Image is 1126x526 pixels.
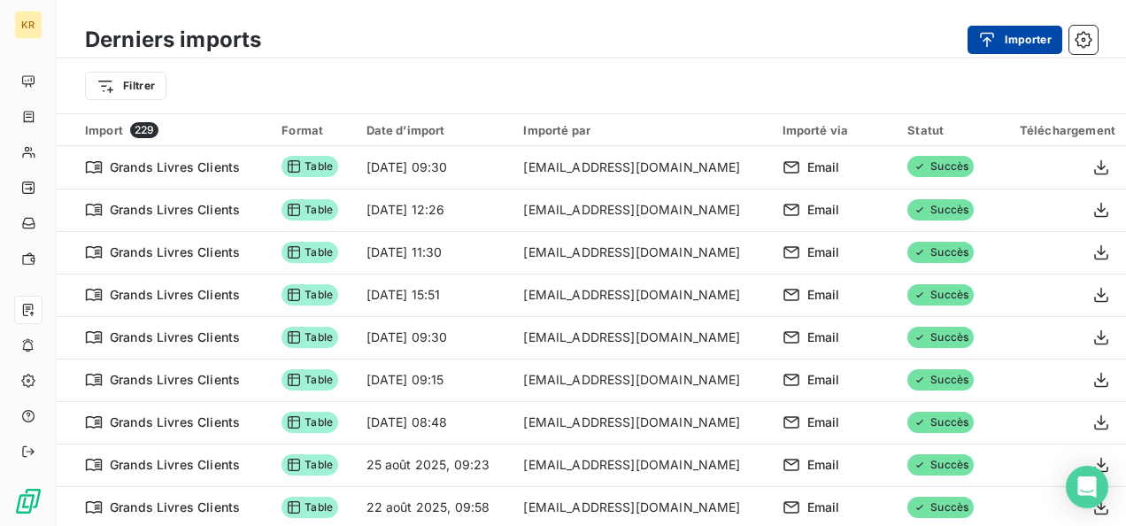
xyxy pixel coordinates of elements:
span: Succès [907,327,974,348]
td: 25 août 2025, 09:23 [356,444,513,486]
span: Email [807,201,840,219]
div: Importé via [783,123,887,137]
td: [DATE] 12:26 [356,189,513,231]
span: Email [807,244,840,261]
span: Grands Livres Clients [110,329,240,346]
span: Grands Livres Clients [110,244,240,261]
span: Succès [907,369,974,391]
span: Email [807,371,840,389]
span: Table [281,497,338,518]
td: [EMAIL_ADDRESS][DOMAIN_NAME] [513,231,771,274]
span: Table [281,412,338,433]
div: Statut [907,123,988,137]
td: [EMAIL_ADDRESS][DOMAIN_NAME] [513,359,771,401]
td: [DATE] 09:30 [356,146,513,189]
span: Table [281,454,338,476]
div: Importé par [523,123,760,137]
div: Format [281,123,344,137]
td: [EMAIL_ADDRESS][DOMAIN_NAME] [513,274,771,316]
span: Succès [907,242,974,263]
span: 229 [130,122,158,138]
span: Table [281,327,338,348]
div: Téléchargement [1010,123,1115,137]
div: Date d’import [366,123,503,137]
span: Succès [907,497,974,518]
td: [DATE] 15:51 [356,274,513,316]
span: Grands Livres Clients [110,201,240,219]
td: [EMAIL_ADDRESS][DOMAIN_NAME] [513,189,771,231]
td: [EMAIL_ADDRESS][DOMAIN_NAME] [513,146,771,189]
td: [EMAIL_ADDRESS][DOMAIN_NAME] [513,444,771,486]
td: [EMAIL_ADDRESS][DOMAIN_NAME] [513,316,771,359]
div: KR [14,11,42,39]
span: Table [281,199,338,220]
span: Email [807,414,840,431]
span: Succès [907,284,974,306]
span: Grands Livres Clients [110,499,240,516]
td: [DATE] 08:48 [356,401,513,444]
button: Importer [968,26,1062,54]
span: Succès [907,199,974,220]
div: Import [85,122,260,138]
span: Grands Livres Clients [110,414,240,431]
span: Succès [907,412,974,433]
td: [DATE] 09:15 [356,359,513,401]
span: Table [281,369,338,391]
button: Filtrer [85,72,166,100]
td: [DATE] 09:30 [356,316,513,359]
span: Table [281,284,338,306]
span: Email [807,286,840,304]
span: Table [281,242,338,263]
span: Succès [907,454,974,476]
span: Grands Livres Clients [110,159,240,176]
span: Grands Livres Clients [110,286,240,304]
img: Logo LeanPay [14,487,42,515]
span: Succès [907,156,974,177]
td: [EMAIL_ADDRESS][DOMAIN_NAME] [513,401,771,444]
span: Email [807,159,840,176]
span: Grands Livres Clients [110,456,240,474]
span: Email [807,329,840,346]
h3: Derniers imports [85,24,261,56]
div: Open Intercom Messenger [1066,466,1108,508]
span: Email [807,456,840,474]
span: Email [807,499,840,516]
td: [DATE] 11:30 [356,231,513,274]
span: Grands Livres Clients [110,371,240,389]
span: Table [281,156,338,177]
